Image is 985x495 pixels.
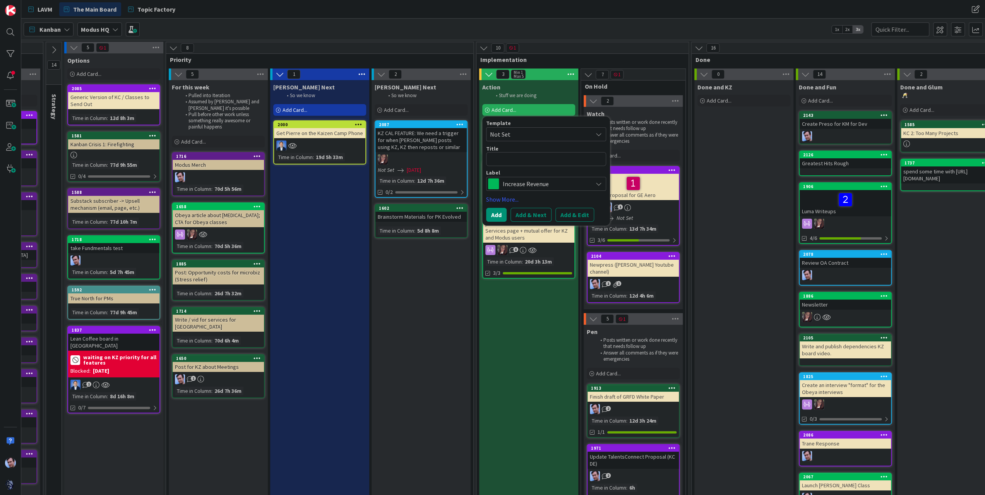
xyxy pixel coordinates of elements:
[83,355,157,365] b: waiting on KZ priority for all features
[626,291,627,300] span: :
[68,189,159,196] div: 1588
[70,308,107,317] div: Time in Column
[800,183,891,190] div: 1906
[70,380,81,390] img: DP
[588,174,679,200] div: Create Proposal for GE Aero
[375,121,467,152] div: 2087KZ CAL FEATURE: We need a trigger for when [PERSON_NAME] posts using KZ, KZ then reposts or s...
[93,367,109,375] div: [DATE]
[39,25,61,34] span: Kanban
[486,170,500,175] span: Label
[72,237,159,242] div: 1718
[697,83,732,91] span: Done and KZ
[68,139,159,149] div: Kanban Crisis 1: Firefighting
[378,166,394,173] i: Not Set
[588,471,679,481] div: JB
[278,122,365,127] div: 2000
[375,83,436,91] span: Toni Next
[175,336,211,345] div: Time in Column
[588,404,679,414] div: JB
[68,293,159,303] div: True North for PMs
[415,176,446,185] div: 12d 7h 36m
[173,362,264,372] div: Post for KZ about Meetings
[800,341,891,358] div: Write and publish dependencies KZ board video.
[497,245,507,255] img: TD
[50,94,58,119] span: Strategy
[176,204,264,209] div: 1658
[72,287,159,293] div: 1592
[496,70,509,79] span: 3
[68,380,159,390] div: DP
[211,387,212,395] span: :
[175,242,211,250] div: Time in Column
[802,270,812,280] img: JB
[802,312,812,322] img: TD
[803,113,891,118] div: 2143
[493,269,500,277] span: 3/3
[176,261,264,267] div: 1885
[482,83,500,91] span: Action
[70,268,107,276] div: Time in Column
[588,392,679,402] div: Finish draft of GRFD White Paper
[96,43,109,52] span: 1
[591,253,679,259] div: 2104
[588,167,679,174] div: 2065
[173,203,264,210] div: 1658
[590,416,626,425] div: Time in Column
[68,327,159,334] div: 1837
[86,382,91,387] span: 1
[72,133,159,139] div: 1581
[212,185,243,193] div: 70d 5h 56m
[274,128,365,138] div: Get Pierre on the Kaizen Camp Phone
[181,99,264,111] li: Assumed by [PERSON_NAME] and [PERSON_NAME] it's possible
[283,106,307,113] span: Add Card...
[175,185,211,193] div: Time in Column
[274,121,365,138] div: 2000Get Pierre on the Kaizen Camp Phone
[176,154,264,159] div: 1716
[375,212,467,222] div: Brainstorm Materials for PK Evolved
[617,214,633,221] i: Not Set
[108,114,136,122] div: 12d 8h 3m
[510,208,552,222] button: Add & Next
[414,176,415,185] span: :
[107,218,108,226] span: :
[78,172,86,180] span: 0/4
[606,406,611,411] span: 2
[503,178,589,189] span: Increase Revenue
[77,70,101,77] span: Add Card...
[800,300,891,310] div: Newsletter
[70,161,107,169] div: Time in Column
[588,385,679,392] div: 1913
[287,70,300,79] span: 1
[68,85,159,92] div: 2085
[800,183,891,216] div: 1906Luma Writeups
[588,167,679,200] div: 2065Create Proposal for GE Aero
[800,334,891,341] div: 2105
[627,291,656,300] div: 12d 4h 6m
[842,26,853,33] span: 2x
[314,153,345,161] div: 19d 5h 33m
[173,355,264,362] div: 1650
[480,56,679,63] span: Implementation
[485,257,522,266] div: Time in Column
[414,226,415,235] span: :
[68,255,159,265] div: JB
[173,153,264,160] div: 1716
[800,151,891,168] div: 2126Greatest Hits Rough
[384,106,409,113] span: Add Card...
[67,57,90,64] span: Options
[506,43,519,53] span: 1
[486,120,511,126] span: Template
[803,152,891,158] div: 2126
[813,70,826,79] span: 14
[800,112,891,129] div: 2143Create Preso for KM for Dev
[276,140,286,151] img: DP
[70,114,107,122] div: Time in Column
[384,92,466,99] li: So we know
[385,188,393,196] span: 0/2
[800,251,891,268] div: 2078Review OA Contract
[273,83,335,91] span: Jim Next
[389,70,402,79] span: 2
[486,208,507,222] button: Add
[588,385,679,402] div: 1913Finish draft of GRFD White Paper
[814,219,824,229] img: TD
